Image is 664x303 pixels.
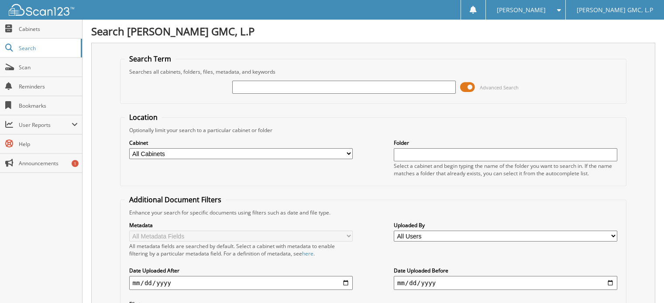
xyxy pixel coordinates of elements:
[19,160,78,167] span: Announcements
[19,44,76,52] span: Search
[125,126,622,134] div: Optionally limit your search to a particular cabinet or folder
[480,84,519,91] span: Advanced Search
[19,140,78,148] span: Help
[19,121,72,129] span: User Reports
[577,7,653,13] span: [PERSON_NAME] GMC, L.P
[129,267,353,274] label: Date Uploaded After
[302,250,313,257] a: here
[19,102,78,109] span: Bookmarks
[394,162,617,177] div: Select a cabinet and begin typing the name of the folder you want to search in. If the name match...
[125,195,226,204] legend: Additional Document Filters
[394,267,617,274] label: Date Uploaded Before
[125,112,162,122] legend: Location
[129,139,353,146] label: Cabinet
[125,54,175,64] legend: Search Term
[19,83,78,90] span: Reminders
[91,24,655,38] h1: Search [PERSON_NAME] GMC, L.P
[125,68,622,75] div: Searches all cabinets, folders, files, metadata, and keywords
[129,221,353,229] label: Metadata
[9,4,74,16] img: scan123-logo-white.svg
[129,242,353,257] div: All metadata fields are searched by default. Select a cabinet with metadata to enable filtering b...
[19,64,78,71] span: Scan
[497,7,546,13] span: [PERSON_NAME]
[19,25,78,33] span: Cabinets
[125,209,622,216] div: Enhance your search for specific documents using filters such as date and file type.
[394,276,617,290] input: end
[394,221,617,229] label: Uploaded By
[129,276,353,290] input: start
[394,139,617,146] label: Folder
[72,160,79,167] div: 1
